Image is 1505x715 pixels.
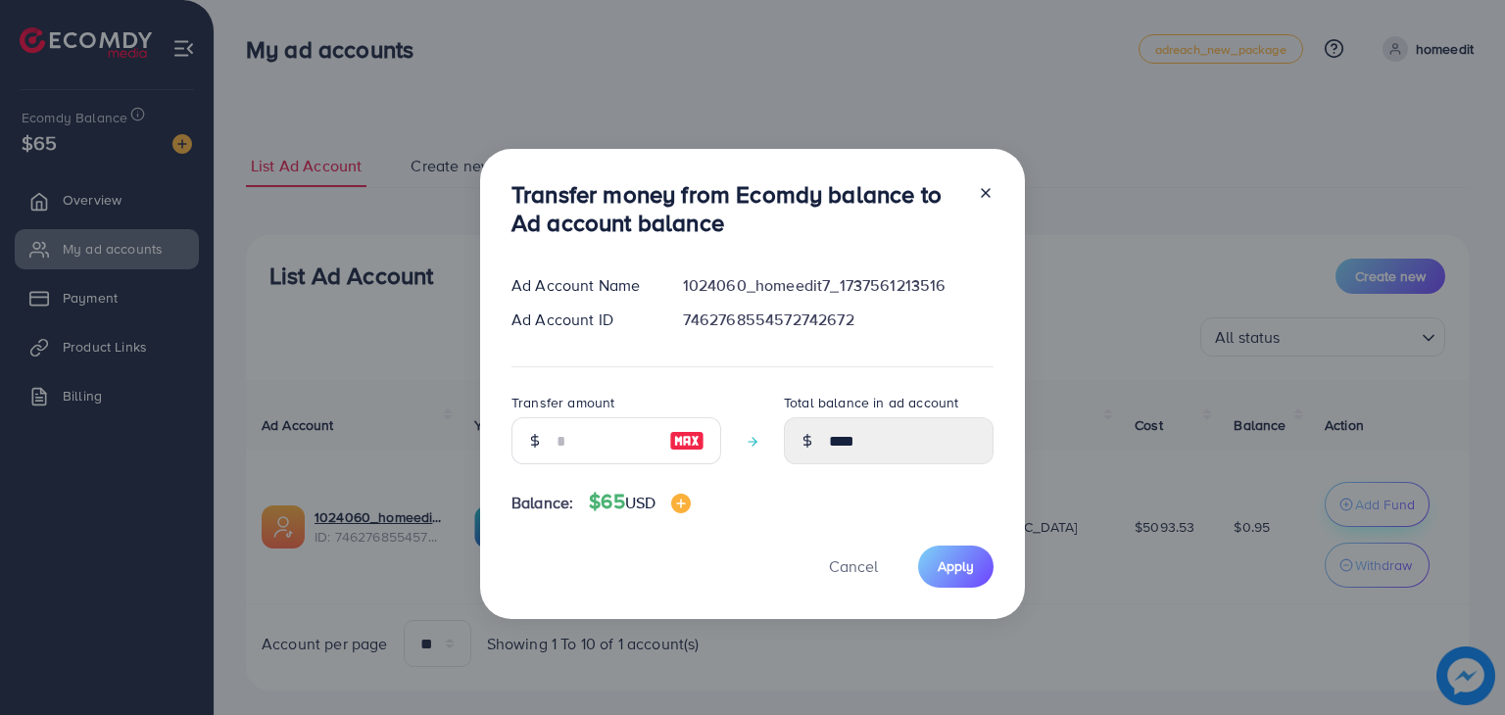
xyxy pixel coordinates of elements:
h4: $65 [589,490,691,514]
button: Apply [918,546,994,588]
span: USD [625,492,655,513]
button: Cancel [804,546,902,588]
div: Ad Account ID [496,309,667,331]
div: Ad Account Name [496,274,667,297]
div: 1024060_homeedit7_1737561213516 [667,274,1009,297]
img: image [669,429,704,453]
span: Balance: [511,492,573,514]
h3: Transfer money from Ecomdy balance to Ad account balance [511,180,962,237]
label: Total balance in ad account [784,393,958,412]
div: 7462768554572742672 [667,309,1009,331]
span: Cancel [829,555,878,577]
span: Apply [938,556,974,576]
img: image [671,494,691,513]
label: Transfer amount [511,393,614,412]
